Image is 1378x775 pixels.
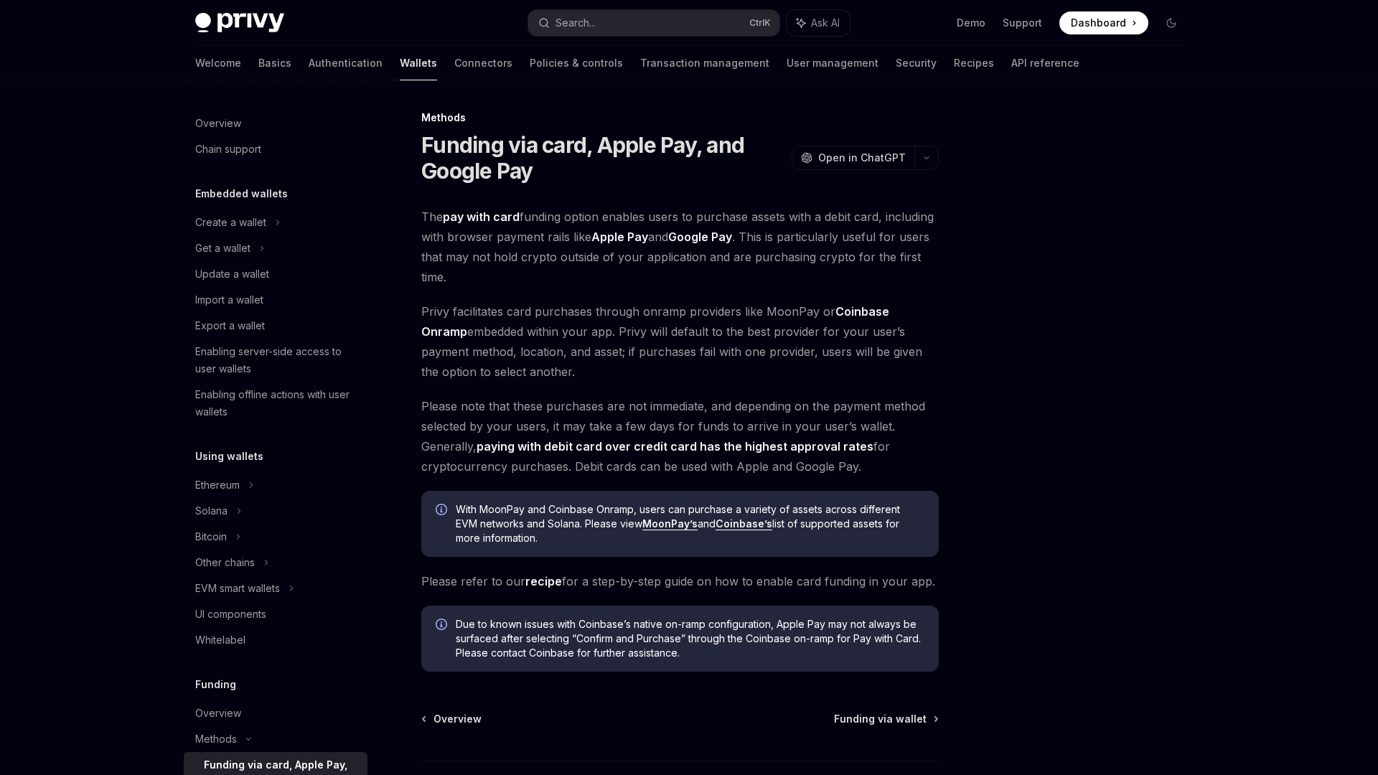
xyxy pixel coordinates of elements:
a: Demo [957,16,985,30]
div: Search... [556,14,596,32]
a: Transaction management [640,46,769,80]
h5: Using wallets [195,448,263,465]
a: Policies & controls [530,46,623,80]
img: dark logo [195,13,284,33]
span: Privy facilitates card purchases through onramp providers like MoonPay or embedded within your ap... [421,301,939,382]
div: Enabling server-side access to user wallets [195,343,359,377]
a: Dashboard [1059,11,1148,34]
a: Enabling server-side access to user wallets [184,339,367,382]
strong: Google Pay [668,230,732,244]
strong: Apple Pay [591,230,648,244]
div: Methods [195,731,237,748]
div: Export a wallet [195,317,265,334]
div: Update a wallet [195,266,269,283]
div: Whitelabel [195,631,245,649]
a: Import a wallet [184,287,367,313]
div: Methods [421,111,939,125]
span: The funding option enables users to purchase assets with a debit card, including with browser pay... [421,207,939,287]
a: Support [1003,16,1042,30]
a: Welcome [195,46,241,80]
div: Import a wallet [195,291,263,309]
a: User management [787,46,878,80]
span: Open in ChatGPT [818,151,906,165]
a: MoonPay’s [642,517,698,530]
a: UI components [184,601,367,627]
span: Please refer to our for a step-by-step guide on how to enable card funding in your app. [421,571,939,591]
span: Due to known issues with Coinbase’s native on-ramp configuration, Apple Pay may not always be sur... [456,617,924,660]
a: Coinbase’s [716,517,772,530]
button: Open in ChatGPT [792,146,914,170]
a: Security [896,46,937,80]
a: Wallets [400,46,437,80]
span: With MoonPay and Coinbase Onramp, users can purchase a variety of assets across different EVM net... [456,502,924,545]
a: Update a wallet [184,261,367,287]
h5: Funding [195,676,236,693]
a: Overview [184,111,367,136]
a: Enabling offline actions with user wallets [184,382,367,425]
div: Overview [195,705,241,722]
div: Get a wallet [195,240,250,257]
a: Export a wallet [184,313,367,339]
button: Ask AI [787,10,850,36]
span: Dashboard [1071,16,1126,30]
a: Recipes [954,46,994,80]
span: Funding via wallet [834,712,927,726]
div: EVM smart wallets [195,580,280,597]
span: Ctrl K [749,17,771,29]
h1: Funding via card, Apple Pay, and Google Pay [421,132,786,184]
a: Funding via wallet [834,712,937,726]
a: Overview [423,712,482,726]
h5: Embedded wallets [195,185,288,202]
button: Toggle dark mode [1160,11,1183,34]
div: Bitcoin [195,528,227,545]
div: Overview [195,115,241,132]
div: Enabling offline actions with user wallets [195,386,359,421]
div: Create a wallet [195,214,266,231]
a: Basics [258,46,291,80]
button: Search...CtrlK [528,10,779,36]
a: Connectors [454,46,512,80]
a: recipe [525,574,562,589]
strong: paying with debit card over credit card has the highest approval rates [477,439,873,454]
div: Ethereum [195,476,240,494]
div: Chain support [195,141,261,158]
a: Overview [184,700,367,726]
span: Overview [433,712,482,726]
div: UI components [195,606,266,623]
span: Please note that these purchases are not immediate, and depending on the payment method selected ... [421,396,939,476]
strong: pay with card [443,210,520,224]
svg: Info [436,619,450,633]
a: Whitelabel [184,627,367,653]
span: Ask AI [811,16,840,30]
svg: Info [436,504,450,518]
div: Solana [195,502,228,520]
a: Authentication [309,46,383,80]
a: Chain support [184,136,367,162]
div: Other chains [195,554,255,571]
a: API reference [1011,46,1079,80]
